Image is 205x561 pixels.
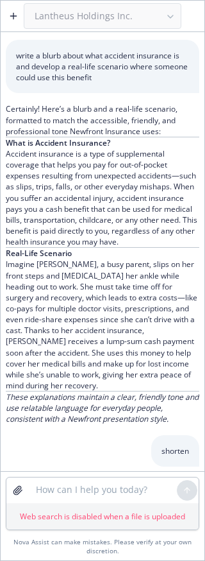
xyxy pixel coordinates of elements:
[6,259,199,391] p: Imagine [PERSON_NAME], a busy parent, slips on her front steps and [MEDICAL_DATA] her ankle while...
[6,103,199,136] p: Certainly! Here’s a blurb and a real-life scenario, formatted to match the accessible, friendly, ...
[12,511,193,522] p: Web search is disabled when a file is uploaded
[6,148,199,247] p: Accident insurance is a type of supplemental coverage that helps you pay for out-of-pocket expens...
[6,538,199,555] div: Nova Assist can make mistakes. Please verify at your own discretion.
[6,248,72,259] span: Real-Life Scenario
[161,445,189,456] p: shorten
[3,6,24,26] button: Create a new chat
[6,392,199,424] em: These explanations maintain a clear, friendly tone and use relatable language for everyday people...
[6,137,110,148] span: What is Accident Insurance?
[16,50,189,83] p: write a blurb about what accident insurance is and develop a real-life scenario where someone cou...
